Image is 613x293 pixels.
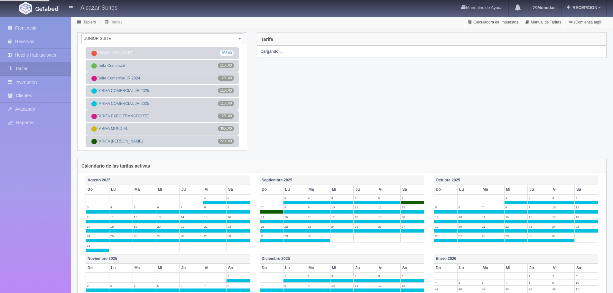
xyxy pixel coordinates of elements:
span: RECEPCION [571,5,597,10]
a: TARIFA EXPO TRANSPORTE1250.00 [86,110,239,122]
label: 29 [505,233,528,239]
th: Lu [109,185,133,194]
th: Mi [504,263,528,273]
th: Vi [203,263,227,273]
label: 7 [180,204,203,210]
label: 6 [481,279,504,286]
label: 7 [260,204,283,210]
th: Sa [227,263,250,273]
th: Sa [575,263,598,273]
a: Tablero [83,20,96,24]
label: 21 [481,224,504,230]
label: 24 [330,224,354,230]
label: 3 [575,273,598,279]
label: 14 [180,214,203,220]
img: Getabed [35,6,58,11]
th: Lu [283,185,307,194]
label: 4 [109,204,133,210]
span: 935.00 [220,50,234,56]
label: 20 [401,214,424,220]
a: TARIFA COMERCIAL JR 20251100.00 [86,85,239,97]
th: Mi [156,185,180,194]
th: Ju [354,263,377,273]
h4: Alcazar Suites [80,3,117,11]
label: 10 [330,204,354,210]
span: 1250.00 [218,76,234,81]
label: 11 [109,214,133,220]
a: Tarifas [111,20,122,24]
a: TARIFA [PERSON_NAME]2200.00 [86,135,239,147]
th: Mi [156,263,180,273]
a: TARIFA MUNDIAL3600.00 [86,123,239,135]
label: 2 [528,195,551,201]
a: Tarifa Comercial JR 20241250.00 [86,72,239,84]
label: 6 [156,204,180,210]
label: 7 [203,283,226,289]
label: 23 [307,224,330,230]
label: 12 [434,214,457,220]
th: Septiembre 2025 [260,176,424,185]
label: 3 [330,273,354,279]
th: Ma [307,185,330,194]
label: 5 [377,273,400,279]
a: ¡Comienza aquí! [565,16,606,29]
span: JUNIOR SUITE [84,34,234,43]
label: 19 [434,224,457,230]
a: PROMO 15% [DATE]935.00 [86,47,239,59]
th: Ma [481,263,504,273]
label: 1 [528,273,551,279]
label: 9 [551,279,574,286]
label: 5 [458,279,481,286]
label: 19 [133,224,156,230]
label: 1 [283,195,307,201]
label: 19 [377,214,400,220]
th: Sa [401,263,424,273]
label: 8 [203,204,226,210]
label: 23 [528,224,551,230]
label: 7 [505,279,528,286]
h4: Tarifa [261,37,273,42]
th: Lu [109,263,133,273]
th: Do [434,263,457,273]
label: 15 [528,286,551,292]
label: 27 [458,233,481,239]
th: Ju [528,263,551,273]
th: Sa [401,185,424,194]
th: Do [260,263,283,273]
th: Do [86,185,109,194]
label: 4 [575,195,598,201]
th: Vi [551,185,575,194]
th: Vi [203,185,227,194]
label: 29 [203,233,226,239]
label: 20 [458,224,481,230]
th: Ju [180,263,203,273]
label: 1 [203,195,226,201]
label: 6 [458,204,481,210]
th: Ju [180,185,203,194]
label: 10 [575,279,598,286]
label: 12 [458,286,481,292]
th: Diciembre 2025 [260,254,424,263]
label: 12 [133,214,156,220]
label: 28 [481,233,504,239]
label: 15 [505,214,528,220]
label: 8 [283,283,307,289]
a: JUNIOR SUITE [81,33,243,43]
label: 31 [551,233,574,239]
label: 9 [307,204,330,210]
strong: Cargando... [260,49,282,54]
label: 11 [434,286,457,292]
a: Calculadora de Impuestos [464,16,522,29]
th: Mi [330,185,354,194]
label: 13 [156,214,180,220]
th: Noviembre 2025 [86,254,250,263]
label: 11 [575,204,598,210]
span: 3600.00 [218,126,234,131]
label: 2 [307,195,330,201]
img: Getabed [19,2,32,14]
th: Agosto 2025 [86,176,250,185]
label: 29 [283,233,307,239]
label: 3 [86,204,109,210]
label: 5 [133,204,156,210]
span: 1100.00 [218,101,234,106]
